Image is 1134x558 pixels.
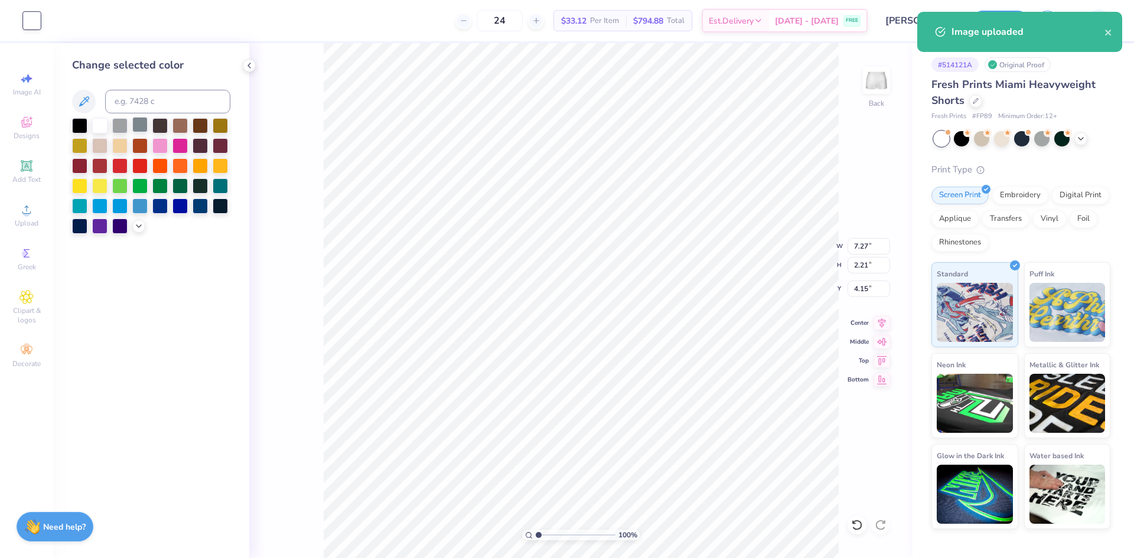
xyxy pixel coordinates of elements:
[937,465,1013,524] img: Glow in the Dark Ink
[105,90,230,113] input: e.g. 7428 c
[982,210,1029,228] div: Transfers
[992,187,1048,204] div: Embroidery
[667,15,685,27] span: Total
[848,319,869,327] span: Center
[931,57,979,72] div: # 514121A
[931,187,989,204] div: Screen Print
[951,25,1104,39] div: Image uploaded
[561,15,586,27] span: $33.12
[43,521,86,533] strong: Need help?
[1029,267,1054,280] span: Puff Ink
[848,338,869,346] span: Middle
[709,15,754,27] span: Est. Delivery
[18,262,36,272] span: Greek
[14,131,40,141] span: Designs
[6,306,47,325] span: Clipart & logos
[937,374,1013,433] img: Neon Ink
[848,357,869,365] span: Top
[1033,210,1066,228] div: Vinyl
[985,57,1051,72] div: Original Proof
[865,68,888,92] img: Back
[12,175,41,184] span: Add Text
[15,218,38,228] span: Upload
[477,10,523,31] input: – –
[937,267,968,280] span: Standard
[72,57,230,73] div: Change selected color
[846,17,858,25] span: FREE
[937,283,1013,342] img: Standard
[931,112,966,122] span: Fresh Prints
[13,87,41,97] span: Image AI
[12,359,41,368] span: Decorate
[998,112,1057,122] span: Minimum Order: 12 +
[931,77,1096,107] span: Fresh Prints Miami Heavyweight Shorts
[1070,210,1097,228] div: Foil
[775,15,839,27] span: [DATE] - [DATE]
[937,358,966,371] span: Neon Ink
[931,210,979,228] div: Applique
[972,112,992,122] span: # FP89
[1029,449,1084,462] span: Water based Ink
[1029,374,1106,433] img: Metallic & Glitter Ink
[937,449,1004,462] span: Glow in the Dark Ink
[1052,187,1109,204] div: Digital Print
[633,15,663,27] span: $794.88
[1029,283,1106,342] img: Puff Ink
[876,9,963,32] input: Untitled Design
[931,163,1110,177] div: Print Type
[1029,358,1099,371] span: Metallic & Glitter Ink
[869,98,884,109] div: Back
[931,234,989,252] div: Rhinestones
[590,15,619,27] span: Per Item
[848,376,869,384] span: Bottom
[1029,465,1106,524] img: Water based Ink
[1104,25,1113,39] button: close
[618,530,637,540] span: 100 %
